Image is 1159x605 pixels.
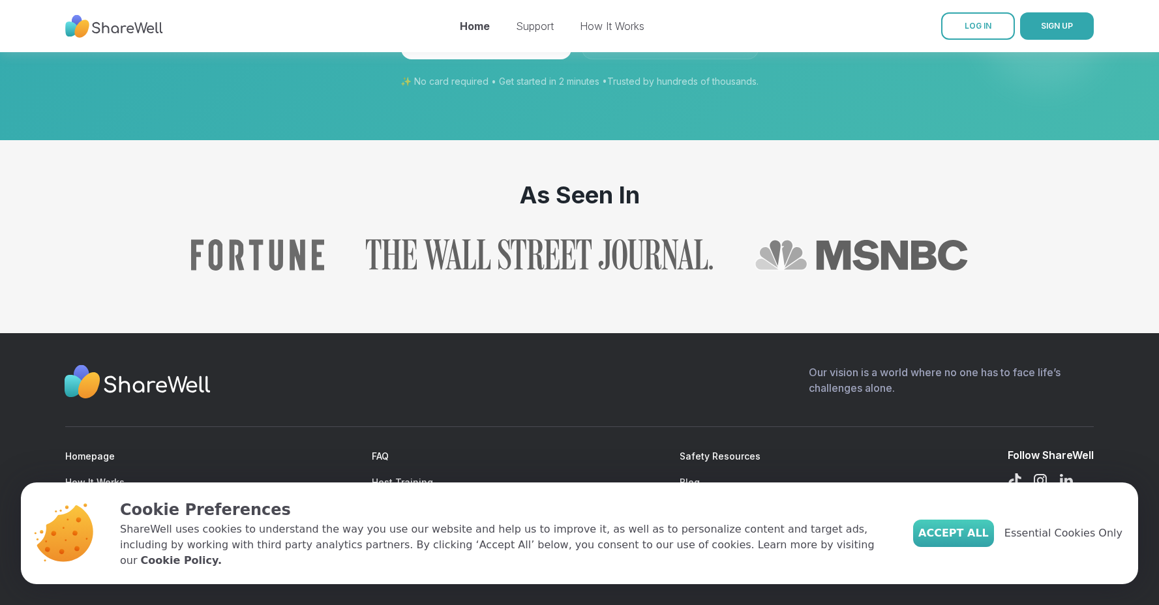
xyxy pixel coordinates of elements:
[913,520,994,547] button: Accept All
[680,450,760,462] a: Safety Resources
[1041,21,1073,31] span: SIGN UP
[366,239,713,271] img: The Wall Street Journal logo
[191,239,324,271] a: Read ShareWell coverage in Fortune
[64,364,211,402] img: Sharewell
[65,450,115,462] a: Homepage
[941,12,1015,40] a: LOG IN
[366,239,713,271] a: Read ShareWell coverage in The Wall Street Journal
[120,498,892,522] p: Cookie Preferences
[65,477,125,488] a: How It Works
[755,239,969,271] img: MSNBC logo
[580,20,644,33] a: How It Works
[1020,12,1094,40] button: SIGN UP
[372,450,389,462] a: FAQ
[42,182,1117,208] h2: As Seen In
[246,75,914,88] p: ✨ No card required • Get started in 2 minutes • Trusted by hundreds of thousands.
[680,477,700,488] a: Blog
[1008,448,1094,462] div: Follow ShareWell
[191,239,324,271] img: Fortune logo
[516,20,554,33] a: Support
[965,21,991,31] span: LOG IN
[372,477,433,488] a: Host Training
[918,525,989,541] span: Accept All
[460,20,490,33] a: Home
[1004,525,1122,541] span: Essential Cookies Only
[755,239,969,271] a: Read ShareWell coverage in MSNBC
[141,553,222,568] a: Cookie Policy.
[809,364,1094,406] p: Our vision is a world where no one has to face life’s challenges alone.
[120,522,892,568] p: ShareWell uses cookies to understand the way you use our website and help us to improve it, as we...
[65,8,163,44] img: ShareWell Nav Logo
